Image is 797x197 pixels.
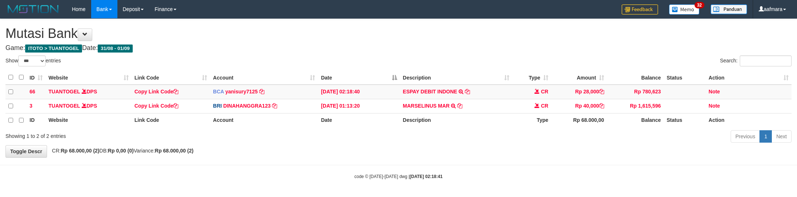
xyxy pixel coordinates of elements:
span: 31/08 - 01/09 [98,45,133,53]
h1: Mutasi Bank [5,26,792,41]
th: Balance [607,113,664,127]
span: 66 [30,89,35,94]
th: ID [27,113,46,127]
th: Account: activate to sort column ascending [210,70,318,85]
a: 1 [759,130,772,143]
th: Account [210,113,318,127]
span: CR [541,103,548,109]
input: Search: [740,55,792,66]
a: Previous [731,130,760,143]
th: Date: activate to sort column descending [318,70,400,85]
th: Description: activate to sort column ascending [400,70,512,85]
a: MARSELINUS MAR [403,103,450,109]
span: 3 [30,103,32,109]
div: Showing 1 to 2 of 2 entries [5,130,327,140]
th: ID: activate to sort column ascending [27,70,46,85]
a: Copy Link Code [135,89,179,94]
a: DINAHANGGRA123 [223,103,271,109]
a: TUANTOGEL [48,89,80,94]
label: Show entries [5,55,61,66]
td: DPS [46,85,132,99]
th: Link Code: activate to sort column ascending [132,70,210,85]
h4: Game: Date: [5,45,792,52]
a: Copy MARSELINUS MAR to clipboard [457,103,462,109]
th: Link Code [132,113,210,127]
a: Copy Link Code [135,103,179,109]
img: panduan.png [711,4,747,14]
a: Copy Rp 40,000 to clipboard [599,103,604,109]
strong: [DATE] 02:18:41 [410,174,443,179]
th: Action [706,113,792,127]
strong: Rp 0,00 (0) [108,148,134,154]
th: Type [512,113,551,127]
a: Note [709,103,720,109]
th: Amount: activate to sort column ascending [551,70,607,85]
img: Button%20Memo.svg [669,4,700,15]
img: Feedback.jpg [622,4,658,15]
th: Balance [607,70,664,85]
th: Website: activate to sort column ascending [46,70,132,85]
a: Note [709,89,720,94]
a: Toggle Descr [5,145,47,158]
td: Rp 40,000 [551,99,607,113]
span: CR: DB: Variance: [48,148,194,154]
span: 32 [695,2,704,8]
span: CR [541,89,548,94]
a: Copy yanisury7125 to clipboard [259,89,264,94]
th: Status [664,70,706,85]
small: code © [DATE]-[DATE] dwg | [354,174,443,179]
label: Search: [720,55,792,66]
td: DPS [46,99,132,113]
a: Next [771,130,792,143]
th: Date [318,113,400,127]
a: yanisury7125 [225,89,258,94]
img: MOTION_logo.png [5,4,61,15]
th: Status [664,113,706,127]
a: ESPAY DEBIT INDONE [403,89,457,94]
th: Website [46,113,132,127]
td: [DATE] 02:18:40 [318,85,400,99]
td: Rp 780,623 [607,85,664,99]
strong: Rp 68.000,00 (2) [61,148,100,154]
strong: Rp 68.000,00 (2) [155,148,194,154]
select: Showentries [18,55,46,66]
span: ITOTO > TUANTOGEL [25,45,82,53]
th: Type: activate to sort column ascending [512,70,551,85]
td: [DATE] 01:13:20 [318,99,400,113]
a: Copy DINAHANGGRA123 to clipboard [272,103,277,109]
a: Copy ESPAY DEBIT INDONE to clipboard [465,89,470,94]
th: Description [400,113,512,127]
td: Rp 28,000 [551,85,607,99]
th: Action: activate to sort column ascending [706,70,792,85]
span: BRI [213,103,222,109]
span: BCA [213,89,224,94]
a: TUANTOGEL [48,103,80,109]
a: Copy Rp 28,000 to clipboard [599,89,604,94]
th: Rp 68.000,00 [551,113,607,127]
td: Rp 1,615,596 [607,99,664,113]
